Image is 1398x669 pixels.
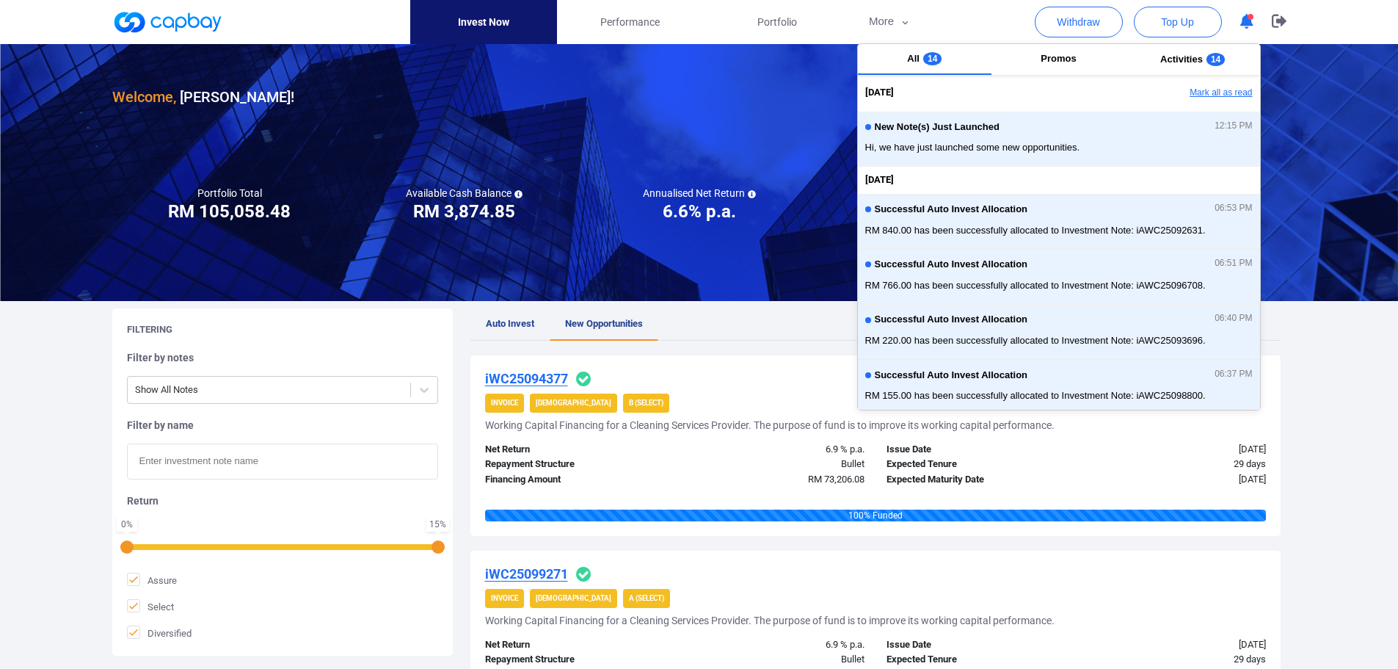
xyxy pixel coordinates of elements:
[865,223,1253,238] span: RM 840.00 has been successfully allocated to Investment Note: iAWC25092631.
[168,200,291,223] h3: RM 105,058.48
[858,249,1260,304] button: Successful Auto Invest Allocation06:51 PMRM 766.00 has been successfully allocated to Investment ...
[875,122,1000,133] span: New Note(s) Just Launched
[1076,652,1277,668] div: 29 days
[875,204,1028,215] span: Successful Auto Invest Allocation
[1215,369,1252,380] span: 06:37 PM
[127,351,438,364] h5: Filter by notes
[127,419,438,432] h5: Filter by name
[875,442,1077,458] div: Issue Date
[413,200,515,223] h3: RM 3,874.85
[127,323,172,336] h5: Filtering
[1134,7,1222,37] button: Top Up
[875,314,1028,325] span: Successful Auto Invest Allocation
[865,388,1253,403] span: RM 155.00 has been successfully allocated to Investment Note: iAWC25098800.
[991,44,1126,75] button: Promos
[674,442,875,458] div: 6.9 % p.a.
[643,187,756,200] h5: Annualised Net Return
[1076,637,1277,653] div: [DATE]
[127,444,438,480] input: Enter investment note name
[1215,314,1252,324] span: 06:40 PM
[865,278,1253,293] span: RM 766.00 has been successfully allocated to Investment Note: iAWC25096708.
[485,510,1266,521] div: 100 % Funded
[474,652,675,668] div: Repayment Structure
[858,112,1260,167] button: New Note(s) Just Launched12:15 PMHi, we have just launched some new opportunities.
[127,626,192,640] span: Diversified
[757,14,797,30] span: Portfolio
[1160,54,1203,65] span: Activities
[865,173,894,188] span: [DATE]
[865,333,1253,348] span: RM 220.00 has been successfully allocated to Investment Note: iAWC25093696.
[406,187,523,200] h5: Available Cash Balance
[808,474,864,485] span: RM 73,206.08
[865,140,1253,155] span: Hi, we have just launched some new opportunities.
[1102,81,1259,106] button: Mark all as read
[474,442,675,458] div: Net Return
[1215,258,1252,269] span: 06:51 PM
[474,637,675,653] div: Net Return
[1215,203,1252,214] span: 06:53 PM
[858,44,992,75] button: All14
[674,637,875,653] div: 6.9 % p.a.
[875,472,1077,488] div: Expected Maturity Date
[485,614,1055,627] h5: Working Capital Financing for a Cleaning Services Provider. The purpose of fund is to improve its...
[865,85,894,101] span: [DATE]
[491,594,518,602] strong: Invoice
[629,399,663,407] strong: B (Select)
[1076,442,1277,458] div: [DATE]
[127,599,174,614] span: Select
[536,399,611,407] strong: [DEMOGRAPHIC_DATA]
[491,399,518,407] strong: Invoice
[127,573,177,587] span: Assure
[629,594,664,602] strong: A (Select)
[485,566,568,582] u: iWC25099271
[858,360,1260,415] button: Successful Auto Invest Allocation06:37 PMRM 155.00 has been successfully allocated to Investment ...
[112,88,176,106] span: Welcome,
[485,371,568,386] u: iWC25094377
[565,318,643,329] span: New Opportunities
[923,52,942,65] span: 14
[1035,7,1123,37] button: Withdraw
[1126,44,1260,75] button: Activities14
[663,200,736,223] h3: 6.6% p.a.
[1215,121,1252,131] span: 12:15 PM
[474,457,675,472] div: Repayment Structure
[1076,457,1277,472] div: 29 days
[875,637,1077,653] div: Issue Date
[1161,15,1193,29] span: Top Up
[674,457,875,472] div: Bullet
[486,318,534,329] span: Auto Invest
[1041,53,1076,64] span: Promos
[1206,53,1225,66] span: 14
[907,53,920,64] span: All
[120,520,134,529] div: 0 %
[127,494,438,507] h5: Return
[875,457,1077,472] div: Expected Tenure
[875,370,1028,381] span: Successful Auto Invest Allocation
[474,472,675,488] div: Financing Amount
[112,85,294,109] h3: [PERSON_NAME] !
[858,304,1260,359] button: Successful Auto Invest Allocation06:40 PMRM 220.00 has been successfully allocated to Investment ...
[858,194,1260,249] button: Successful Auto Invest Allocation06:53 PMRM 840.00 has been successfully allocated to Investment ...
[197,187,262,200] h5: Portfolio Total
[674,652,875,668] div: Bullet
[875,652,1077,668] div: Expected Tenure
[600,14,660,30] span: Performance
[875,259,1028,270] span: Successful Auto Invest Allocation
[485,419,1055,432] h5: Working Capital Financing for a Cleaning Services Provider. The purpose of fund is to improve its...
[429,520,446,529] div: 15 %
[1076,472,1277,488] div: [DATE]
[536,594,611,602] strong: [DEMOGRAPHIC_DATA]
